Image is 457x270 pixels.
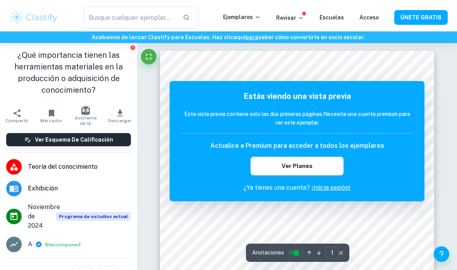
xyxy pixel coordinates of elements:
font: ) [79,238,81,243]
input: Busque cualquier ejemplar... [83,3,177,25]
font: ¿Qué importancia tienen las herramientas materiales en la producción o adquisición de conocimiento? [14,47,123,91]
button: ÚNETE GRATIS [394,7,448,21]
font: ÚNETE GRATIS [400,11,442,17]
button: Informar de un problema [130,41,136,47]
font: Marcador [40,114,62,120]
font: Descargar [108,114,132,120]
font: . [364,31,365,37]
font: Descomponer [47,239,79,244]
a: Escuelas [320,11,344,17]
font: ¿Ya tienes una cuenta? ¡ [244,180,313,188]
button: Marcador [34,102,69,123]
font: A [28,237,32,244]
font: Esta vista previa contiene solo las dos primeras páginas. [184,107,323,114]
img: Asistente de IA [81,103,90,111]
font: Acabamos de lanzar Clastify para Escuelas. Haz clic [92,31,234,37]
font: Exhibición [28,181,58,189]
img: Logotipo de Clastify [9,6,58,22]
font: Estás viendo una vista previa [244,88,351,97]
button: Pantalla completa [141,45,156,61]
a: Inicia sesión! [313,180,350,188]
button: Ayuda y comentarios [434,243,449,258]
font: Noviembre de 2024 [28,200,60,226]
button: Descomponer [47,237,79,244]
font: saber cómo convertirte en socio escolar [258,31,364,37]
font: Ver planes [282,159,313,166]
font: Revisar [276,11,296,17]
button: Descargar [103,102,137,123]
font: Teoría del conocimiento [28,159,98,167]
button: Ver esquema de calificación [6,130,131,143]
font: 2 [340,247,343,252]
font: aquí [234,31,246,37]
font: Ejemplares [223,10,253,17]
font: Anotaciones [252,246,284,252]
font: Necesita una cuenta premium para ver este ejemplar. [275,107,410,122]
font: Actualice a Premium para acceder a todos los ejemplares [210,138,384,146]
font: ( [45,238,47,243]
font: / [339,247,340,252]
font: Asistente de IA [75,112,97,123]
font: Compartir [5,114,29,120]
font: Ver esquema de calificación [35,133,113,139]
font: Programa de estudios actual [59,210,128,216]
button: Asistente de IA [69,102,103,123]
a: Acceso [359,11,379,17]
a: para [246,31,258,37]
button: Ver planes [251,153,343,172]
div: Este modelo se basa en el programa de estudios actual. Puedes consultarlo para inspirarte o inspi... [56,209,131,217]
